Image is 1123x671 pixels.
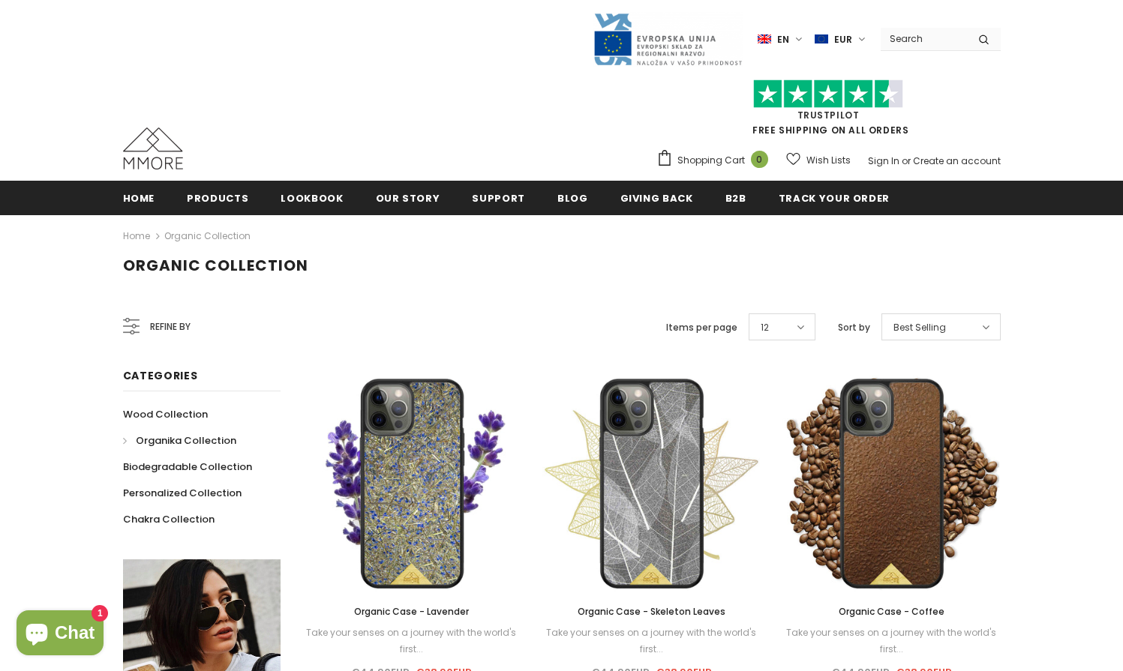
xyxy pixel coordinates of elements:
a: Our Story [376,181,440,214]
div: Take your senses on a journey with the world's first... [542,625,760,658]
a: support [472,181,525,214]
a: Biodegradable Collection [123,454,252,480]
span: Wish Lists [806,153,851,168]
span: or [902,154,911,167]
a: Organic Case - Coffee [782,604,1000,620]
span: Organic Case - Coffee [839,605,944,618]
inbox-online-store-chat: Shopify online store chat [12,610,108,659]
a: Wish Lists [786,147,851,173]
a: Javni Razpis [593,32,743,45]
label: Sort by [838,320,870,335]
span: Lookbook [281,191,343,205]
a: Create an account [913,154,1001,167]
a: Trustpilot [797,109,860,121]
span: Organic Case - Skeleton Leaves [578,605,725,618]
span: Products [187,191,248,205]
div: Take your senses on a journey with the world's first... [303,625,521,658]
a: Lookbook [281,181,343,214]
span: Blog [557,191,588,205]
a: Giving back [620,181,693,214]
span: Personalized Collection [123,486,242,500]
span: Giving back [620,191,693,205]
span: Categories [123,368,198,383]
a: Personalized Collection [123,480,242,506]
a: Organic Case - Lavender [303,604,521,620]
a: B2B [725,181,746,214]
input: Search Site [881,28,967,49]
label: Items per page [666,320,737,335]
a: Organic Collection [164,229,251,242]
span: Refine by [150,319,191,335]
img: Trust Pilot Stars [753,79,903,109]
span: Shopping Cart [677,153,745,168]
span: Organic Collection [123,255,308,276]
span: Organic Case - Lavender [354,605,469,618]
a: Wood Collection [123,401,208,427]
span: Our Story [376,191,440,205]
span: Track your order [779,191,890,205]
a: Organika Collection [123,427,236,454]
a: Blog [557,181,588,214]
img: Javni Razpis [593,12,743,67]
span: B2B [725,191,746,205]
span: 12 [761,320,769,335]
a: Shopping Cart 0 [656,149,776,172]
a: Home [123,227,150,245]
span: Biodegradable Collection [123,460,252,474]
a: Track your order [779,181,890,214]
div: Take your senses on a journey with the world's first... [782,625,1000,658]
a: Home [123,181,155,214]
span: FREE SHIPPING ON ALL ORDERS [656,86,1001,136]
span: Home [123,191,155,205]
a: Sign In [868,154,899,167]
span: Best Selling [893,320,946,335]
img: MMORE Cases [123,127,183,169]
span: Wood Collection [123,407,208,421]
span: support [472,191,525,205]
span: Chakra Collection [123,512,215,526]
span: EUR [834,32,852,47]
img: i-lang-1.png [758,33,771,46]
a: Products [187,181,248,214]
span: 0 [751,151,768,168]
span: en [777,32,789,47]
span: Organika Collection [136,433,236,448]
a: Organic Case - Skeleton Leaves [542,604,760,620]
a: Chakra Collection [123,506,215,532]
